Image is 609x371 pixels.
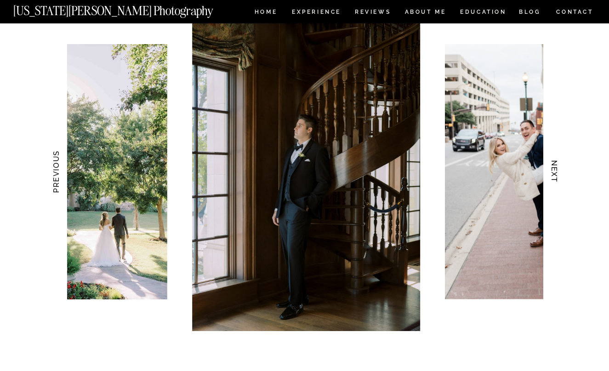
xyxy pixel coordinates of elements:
a: BLOG [519,9,541,17]
a: [US_STATE][PERSON_NAME] Photography [13,5,244,12]
a: EDUCATION [459,9,507,17]
a: Experience [292,9,340,17]
a: HOME [253,9,279,17]
h3: NEXT [549,143,559,201]
a: REVIEWS [355,9,389,17]
a: ABOUT ME [404,9,446,17]
a: CONTACT [556,7,594,17]
h3: PREVIOUS [51,143,60,201]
